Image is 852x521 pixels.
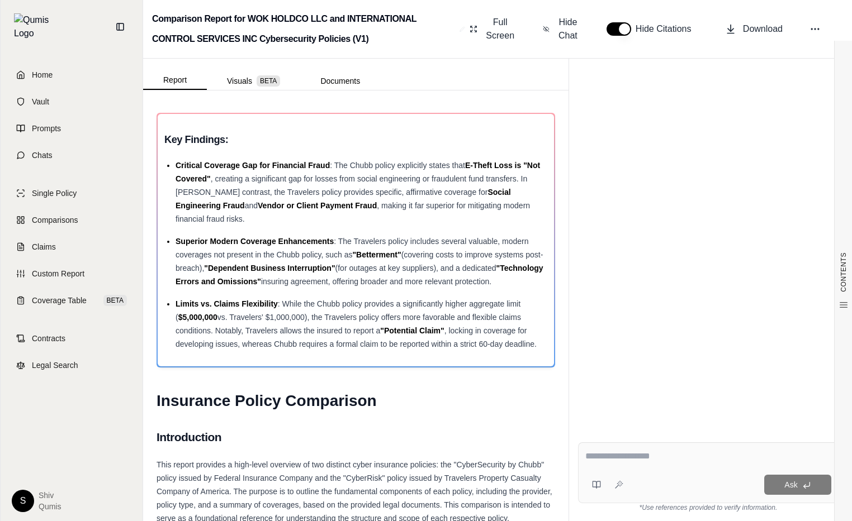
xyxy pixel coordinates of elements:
[538,11,584,47] button: Hide Chat
[176,161,330,170] span: Critical Coverage Gap for Financial Fraud
[7,63,136,87] a: Home
[176,299,520,322] span: : While the Chubb policy provides a significantly higher aggregate limit (
[261,277,491,286] span: insuring agreement, offering broader and more relevant protection.
[12,490,34,512] div: S
[32,360,78,371] span: Legal Search
[465,11,520,47] button: Full Screen
[7,235,136,259] a: Claims
[784,480,797,489] span: Ask
[32,123,61,134] span: Prompts
[484,16,516,42] span: Full Screen
[176,237,334,246] span: Superior Modern Coverage Enhancements
[245,201,258,210] span: and
[32,214,78,226] span: Comparisons
[164,130,547,150] h3: Key Findings:
[7,326,136,351] a: Contracts
[7,353,136,377] a: Legal Search
[380,326,444,335] span: "Potential Claim"
[32,96,49,107] span: Vault
[176,264,543,286] span: "Technology Errors and Omissions"
[157,385,555,417] h1: Insurance Policy Comparison
[204,264,335,273] span: "Dependent Business Interruption"
[7,116,136,141] a: Prompts
[7,89,136,114] a: Vault
[7,288,136,313] a: Coverage TableBETA
[352,250,401,259] span: "Betterment"
[335,264,496,273] span: (for outages at key suppliers), and a dedicated
[178,313,217,322] span: $5,000,000
[176,299,278,308] span: Limits vs. Claims Flexibility
[32,69,53,80] span: Home
[152,9,455,49] h2: Comparison Report for WOK HOLDCO LLC and INTERNATIONAL CONTROL SERVICES INC Cybersecurity Policie...
[839,252,848,292] span: CONTENTS
[330,161,465,170] span: : The Chubb policy explicitly states that
[7,208,136,232] a: Comparisons
[636,22,698,36] span: Hide Citations
[157,426,555,449] h2: Introduction
[39,501,61,512] span: Qumis
[556,16,580,42] span: Hide Chat
[721,18,787,40] button: Download
[143,71,207,90] button: Report
[176,174,527,197] span: , creating a significant gap for losses from social engineering or fraudulent fund transfers. In ...
[300,72,380,90] button: Documents
[258,201,377,210] span: Vendor or Client Payment Fraud
[103,295,127,306] span: BETA
[176,313,521,335] span: vs. Travelers' $1,000,000), the Travelers policy offers more favorable and flexible claims condit...
[32,241,56,252] span: Claims
[14,13,56,40] img: Qumis Logo
[764,475,831,495] button: Ask
[32,295,87,306] span: Coverage Table
[176,237,529,259] span: : The Travelers policy includes several valuable, modern coverages not present in the Chubb polic...
[32,150,53,161] span: Chats
[32,188,77,199] span: Single Policy
[7,261,136,286] a: Custom Report
[207,72,300,90] button: Visuals
[32,268,84,279] span: Custom Report
[578,503,839,512] div: *Use references provided to verify information.
[257,75,280,87] span: BETA
[111,18,129,36] button: Collapse sidebar
[743,22,783,36] span: Download
[39,490,61,501] span: Shiv
[7,181,136,205] a: Single Policy
[32,333,65,344] span: Contracts
[7,143,136,168] a: Chats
